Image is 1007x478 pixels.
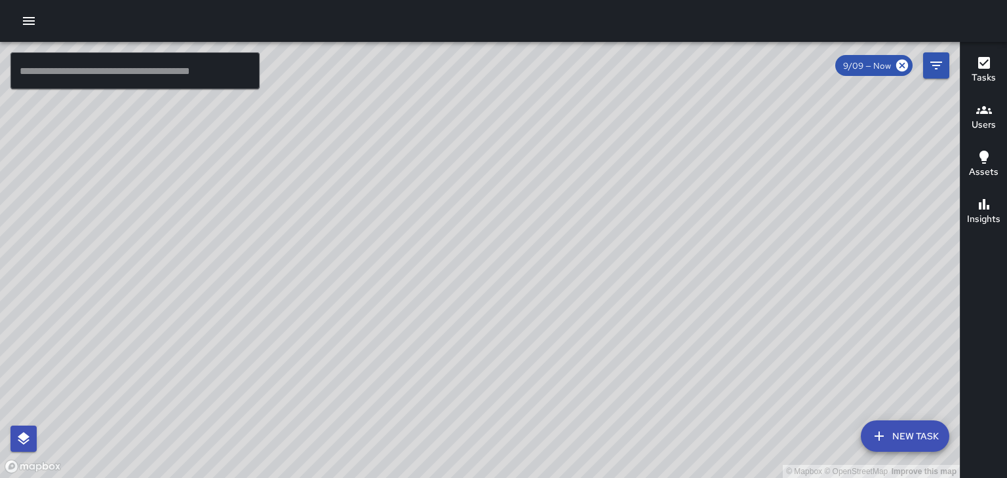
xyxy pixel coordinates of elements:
h6: Users [972,118,996,132]
button: Filters [923,52,949,79]
div: 9/09 — Now [835,55,913,76]
span: 9/09 — Now [835,60,899,71]
button: Tasks [960,47,1007,94]
h6: Insights [967,212,1000,227]
button: Assets [960,141,1007,189]
button: New Task [861,420,949,452]
h6: Tasks [972,71,996,85]
h6: Assets [969,165,998,179]
button: Users [960,94,1007,141]
button: Insights [960,189,1007,236]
